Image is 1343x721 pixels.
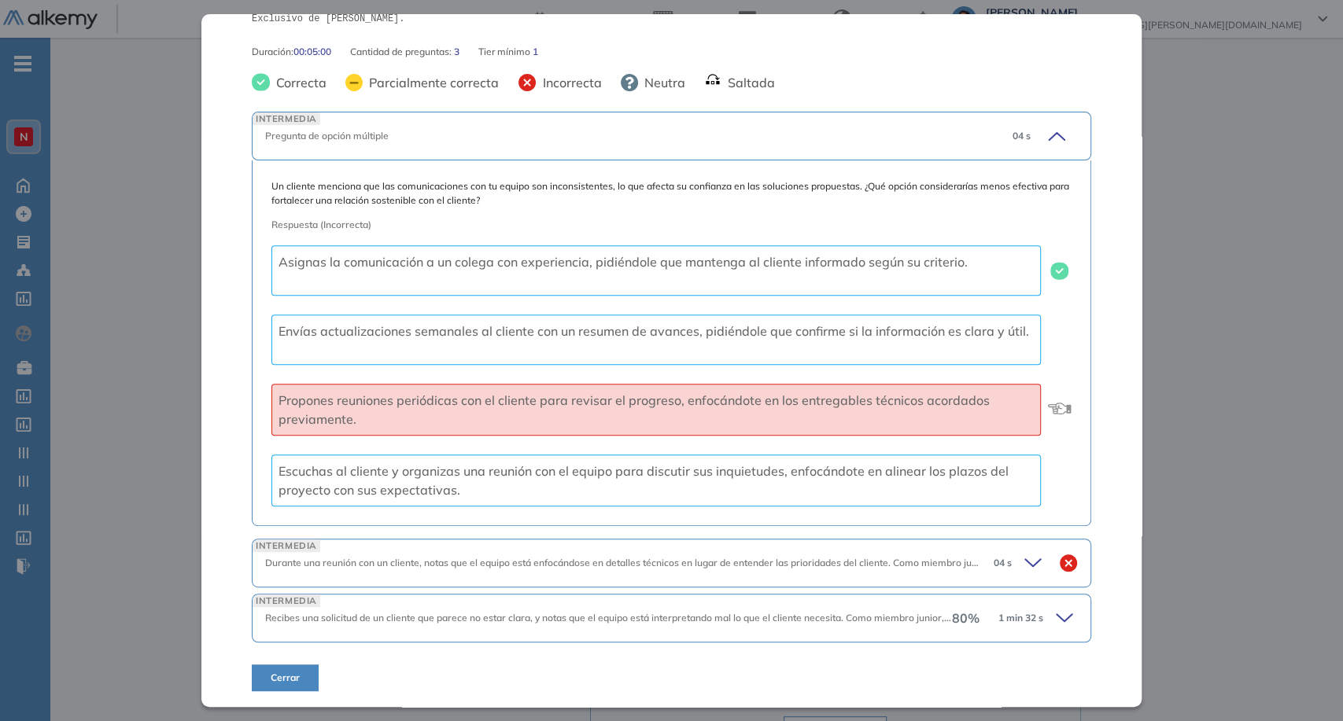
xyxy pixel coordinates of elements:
[638,73,685,92] span: Neutra
[279,323,1029,339] span: Envías actualizaciones semanales al cliente con un resumen de avances, pidiéndole que confirme si...
[350,45,454,59] span: Cantidad de preguntas:
[533,45,538,59] span: 1
[363,73,499,92] span: Parcialmente correcta
[537,73,602,92] span: Incorrecta
[271,671,300,685] span: Cerrar
[270,73,327,92] span: Correcta
[998,611,1043,625] span: 1 min 32 s
[478,45,533,59] span: Tier mínimo
[253,539,320,551] span: INTERMEDIA
[279,392,990,427] span: Propones reuniones periódicas con el cliente para revisar el progreso, enfocándote en los entrega...
[1013,129,1031,143] span: 04 s
[265,129,997,143] div: Pregunta de opción múltiple
[271,219,371,230] span: Respuesta (Incorrecta)
[271,179,1072,208] span: Un cliente menciona que las comunicaciones con tu equipo son inconsistentes, lo que afecta su con...
[253,112,320,124] span: INTERMEDIA
[252,12,1091,26] pre: Exclusivo de [PERSON_NAME].
[721,73,775,92] span: Saltada
[279,254,968,270] span: Asignas la comunicación a un colega con experiencia, pidiéndole que mantenga al cliente informado...
[252,664,319,691] button: Cerrar
[253,594,320,606] span: INTERMEDIA
[994,556,1012,570] span: 04 s
[454,45,459,59] span: 3
[952,609,980,627] span: 80 %
[279,463,1009,498] span: Escuchas al cliente y organizas una reunión con el equipo para discutir sus inquietudes, enfocánd...
[252,45,293,59] span: Duración :
[265,557,1227,568] span: Durante una reunión con un cliente, notas que el equipo está enfocándose en detalles técnicos en ...
[293,45,331,59] span: 00:05:00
